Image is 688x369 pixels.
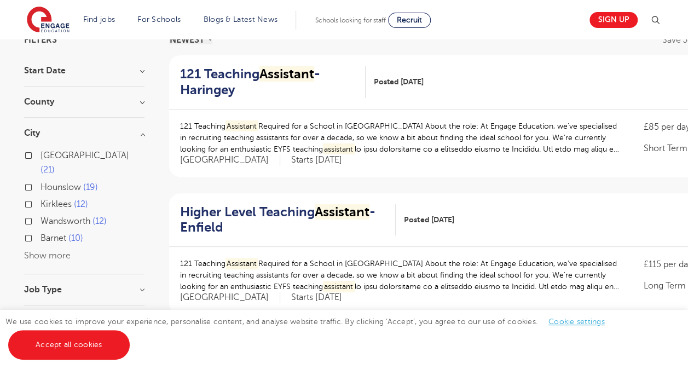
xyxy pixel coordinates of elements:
[92,216,107,226] span: 12
[24,129,144,137] h3: City
[291,292,342,303] p: Starts [DATE]
[83,15,115,24] a: Find jobs
[374,76,424,88] span: Posted [DATE]
[24,97,144,106] h3: County
[291,154,342,166] p: Starts [DATE]
[180,204,388,236] h2: Higher Level Teaching - Enfield
[8,330,130,360] a: Accept all cookies
[24,285,144,294] h3: Job Type
[589,12,638,28] a: Sign up
[180,120,622,155] p: 121 Teaching Required for a School in [GEOGRAPHIC_DATA] About the role: At Engage Education, we’v...
[315,204,369,220] mark: Assistant
[41,233,66,243] span: Barnet
[5,318,616,349] span: We use cookies to improve your experience, personalise content, and analyse website traffic. By c...
[323,281,355,292] mark: assistant
[41,216,48,223] input: Wandsworth 12
[68,233,83,243] span: 10
[41,182,81,192] span: Hounslow
[41,199,48,206] input: Kirklees 12
[323,143,355,155] mark: assistant
[180,204,396,236] a: Higher Level TeachingAssistant- Enfield
[41,233,48,240] input: Barnet 10
[397,16,422,24] span: Recruit
[180,292,280,303] span: [GEOGRAPHIC_DATA]
[41,151,129,160] span: [GEOGRAPHIC_DATA]
[180,154,280,166] span: [GEOGRAPHIC_DATA]
[41,151,48,158] input: [GEOGRAPHIC_DATA] 21
[548,318,605,326] a: Cookie settings
[74,199,88,209] span: 12
[41,216,90,226] span: Wandsworth
[41,199,72,209] span: Kirklees
[24,66,144,75] h3: Start Date
[180,258,622,292] p: 121 Teaching Required for a School in [GEOGRAPHIC_DATA] About the role: At Engage Education, we’v...
[180,66,366,98] a: 121 TeachingAssistant- Haringey
[24,251,71,261] button: Show more
[204,15,278,24] a: Blogs & Latest News
[315,16,386,24] span: Schools looking for staff
[404,214,454,226] span: Posted [DATE]
[27,7,70,34] img: Engage Education
[180,66,357,98] h2: 121 Teaching - Haringey
[137,15,181,24] a: For Schools
[388,13,431,28] a: Recruit
[83,182,98,192] span: 19
[41,182,48,189] input: Hounslow 19
[259,66,314,82] mark: Assistant
[41,165,55,175] span: 21
[226,258,259,269] mark: Assistant
[226,120,259,132] mark: Assistant
[24,36,57,44] span: Filters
